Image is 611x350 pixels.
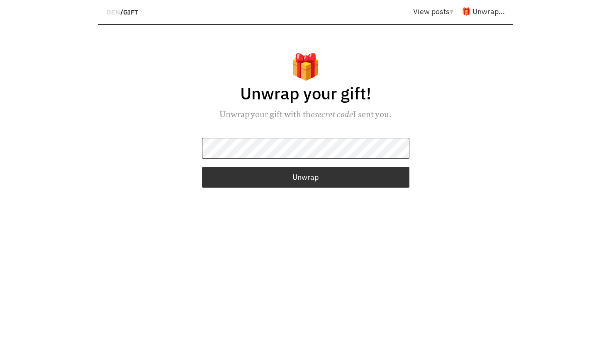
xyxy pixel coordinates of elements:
a: 🎁 Unwrap... [462,7,505,16]
p: Unwrap your gift with the I sent you. [202,108,409,134]
span: ▾ [450,7,453,16]
a: View posts [413,7,462,16]
input: Unwrap [202,167,409,188]
h1: Unwrap your gift! [202,82,409,104]
span: secret code [315,110,353,120]
a: GIFT [123,8,138,16]
div: / [107,4,138,19]
h1: 🎁 [202,50,409,82]
a: BEN [107,8,120,16]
